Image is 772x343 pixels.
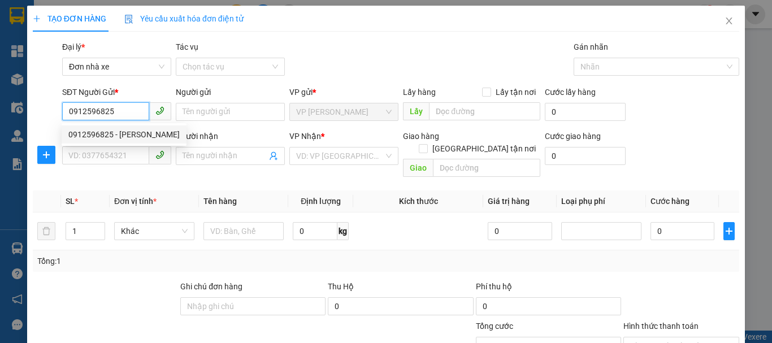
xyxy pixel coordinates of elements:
[296,103,392,120] span: VP Linh Đàm
[62,86,171,98] div: SĐT Người Gửi
[476,322,513,331] span: Tổng cước
[38,150,55,159] span: plus
[403,159,433,177] span: Giao
[545,132,601,141] label: Cước giao hàng
[180,282,242,291] label: Ghi chú đơn hàng
[650,197,689,206] span: Cước hàng
[429,102,540,120] input: Dọc đường
[403,88,436,97] span: Lấy hàng
[37,255,299,267] div: Tổng: 1
[428,142,540,155] span: [GEOGRAPHIC_DATA] tận nơi
[403,132,439,141] span: Giao hàng
[124,14,244,23] span: Yêu cầu xuất hóa đơn điện tử
[203,222,284,240] input: VD: Bàn, Ghế
[176,86,285,98] div: Người gửi
[433,159,540,177] input: Dọc đường
[269,151,278,160] span: user-add
[66,197,75,206] span: SL
[37,146,55,164] button: plus
[155,150,164,159] span: phone
[725,16,734,25] span: close
[121,223,188,240] span: Khác
[557,190,646,212] th: Loại phụ phí
[337,222,349,240] span: kg
[203,197,237,206] span: Tên hàng
[114,197,157,206] span: Đơn vị tính
[69,58,164,75] span: Đơn nhà xe
[545,103,626,121] input: Cước lấy hàng
[33,14,106,23] span: TẠO ĐƠN HÀNG
[623,322,699,331] label: Hình thức thanh toán
[328,282,354,291] span: Thu Hộ
[545,147,626,165] input: Cước giao hàng
[545,88,596,97] label: Cước lấy hàng
[37,222,55,240] button: delete
[176,130,285,142] div: Người nhận
[289,86,398,98] div: VP gửi
[62,125,187,144] div: 0912596825 - chú tuấn
[723,222,735,240] button: plus
[399,197,438,206] span: Kích thước
[180,297,326,315] input: Ghi chú đơn hàng
[488,197,530,206] span: Giá trị hàng
[155,106,164,115] span: phone
[124,15,133,24] img: icon
[403,102,429,120] span: Lấy
[476,280,621,297] div: Phí thu hộ
[33,15,41,23] span: plus
[62,42,85,51] span: Đại lý
[713,6,745,37] button: Close
[491,86,540,98] span: Lấy tận nơi
[488,222,552,240] input: 0
[176,42,198,51] label: Tác vụ
[301,197,341,206] span: Định lượng
[574,42,608,51] label: Gán nhãn
[724,227,734,236] span: plus
[68,128,180,141] div: 0912596825 - [PERSON_NAME]
[289,132,321,141] span: VP Nhận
